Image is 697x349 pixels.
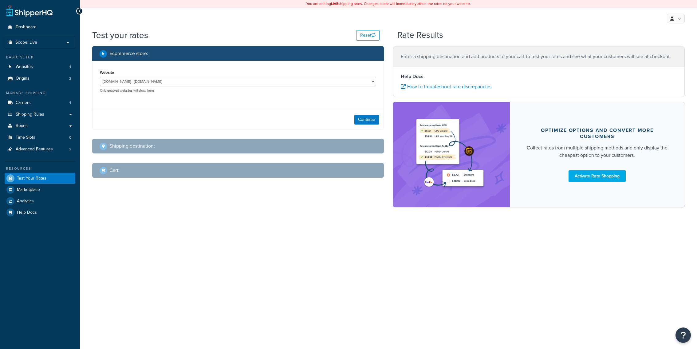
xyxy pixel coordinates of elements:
button: Reset [356,30,380,41]
li: Time Slots [5,132,75,143]
li: Advanced Features [5,144,75,155]
span: Boxes [16,123,28,129]
div: Optimize options and convert more customers [525,127,670,140]
h2: Ecommerce store : [109,51,148,56]
span: Test Your Rates [17,176,46,181]
span: Websites [16,64,33,69]
span: Analytics [17,199,34,204]
span: 2 [69,147,71,152]
a: How to troubleshoot rate discrepancies [401,83,491,90]
span: Marketplace [17,187,40,192]
h2: Rate Results [397,30,443,40]
h1: Test your rates [92,29,148,41]
h2: Cart : [109,168,120,173]
span: Scope: Live [15,40,37,45]
label: Website [100,70,114,75]
span: Shipping Rules [16,112,44,117]
span: Origins [16,76,30,81]
a: Shipping Rules [5,109,75,120]
div: Collect rates from multiple shipping methods and only display the cheapest option to your customers. [525,144,670,159]
div: Manage Shipping [5,90,75,96]
span: 0 [69,135,71,140]
a: Boxes [5,120,75,132]
li: Websites [5,61,75,73]
a: Marketplace [5,184,75,195]
span: 4 [69,100,71,105]
div: Basic Setup [5,55,75,60]
h2: Shipping destination : [109,143,155,149]
div: Resources [5,166,75,171]
span: Carriers [16,100,31,105]
span: 4 [69,64,71,69]
a: Activate Rate Shopping [569,170,626,182]
a: Analytics [5,196,75,207]
h4: Help Docs [401,73,677,80]
span: 2 [69,76,71,81]
button: Continue [354,115,379,125]
b: LIVE [331,1,338,6]
a: Carriers4 [5,97,75,109]
a: Origins2 [5,73,75,84]
img: feature-image-rateshop-7084cbbcb2e67ef1d54c2e976f0e592697130d5817b016cf7cc7e13314366067.png [413,111,490,198]
a: Websites4 [5,61,75,73]
p: Enter a shipping destination and add products to your cart to test your rates and see what your c... [401,52,677,61]
span: Time Slots [16,135,35,140]
button: Open Resource Center [675,327,691,343]
span: Help Docs [17,210,37,215]
a: Advanced Features2 [5,144,75,155]
span: Advanced Features [16,147,53,152]
li: Carriers [5,97,75,109]
li: Origins [5,73,75,84]
a: Help Docs [5,207,75,218]
p: Only enabled websites will show here [100,88,376,93]
a: Test Your Rates [5,173,75,184]
a: Dashboard [5,22,75,33]
span: Dashboard [16,25,37,30]
a: Time Slots0 [5,132,75,143]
